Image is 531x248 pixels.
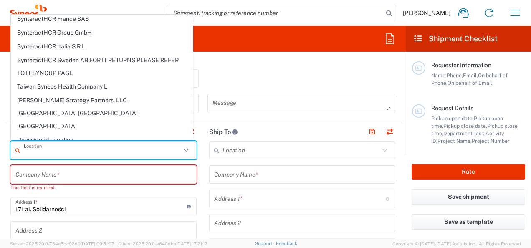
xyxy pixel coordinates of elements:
[412,164,525,180] button: Rate
[176,241,207,246] span: [DATE] 17:21:12
[209,128,238,136] h2: Ship To
[448,80,492,86] span: On behalf of Email
[392,240,521,248] span: Copyright © [DATE]-[DATE] Agistix Inc., All Rights Reserved
[431,115,474,121] span: Pickup open date,
[437,138,472,144] span: Project Name,
[10,241,114,246] span: Server: 2025.20.0-734e5bc92d9
[81,241,114,246] span: [DATE] 09:51:07
[412,214,525,230] button: Save as template
[443,123,487,129] span: Pickup close date,
[255,241,276,246] a: Support
[11,134,192,147] span: Unassigned Location
[11,80,192,93] span: Taiwan Syneos Health Company L
[11,94,192,132] span: [PERSON_NAME] Strategy Partners, LLC-[GEOGRAPHIC_DATA] [GEOGRAPHIC_DATA] [GEOGRAPHIC_DATA]
[463,72,478,78] span: Email,
[431,105,473,111] span: Request Details
[431,62,491,68] span: Requester Information
[472,138,510,144] span: Project Number
[10,184,197,191] div: This field is required
[167,5,383,21] input: Shipment, tracking or reference number
[118,241,207,246] span: Client: 2025.20.0-e640dba
[413,34,498,44] h2: Shipment Checklist
[447,72,463,78] span: Phone,
[473,130,485,137] span: Task,
[403,9,450,17] span: [PERSON_NAME]
[11,54,192,80] span: SynteractHCR Sweden AB FOR IT RETURNS PLEASE REFER TO IT SYNCUP PAGE
[431,72,447,78] span: Name,
[10,34,106,44] h2: Desktop Shipment Request
[412,189,525,205] button: Save shipment
[443,130,473,137] span: Department,
[276,241,297,246] a: Feedback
